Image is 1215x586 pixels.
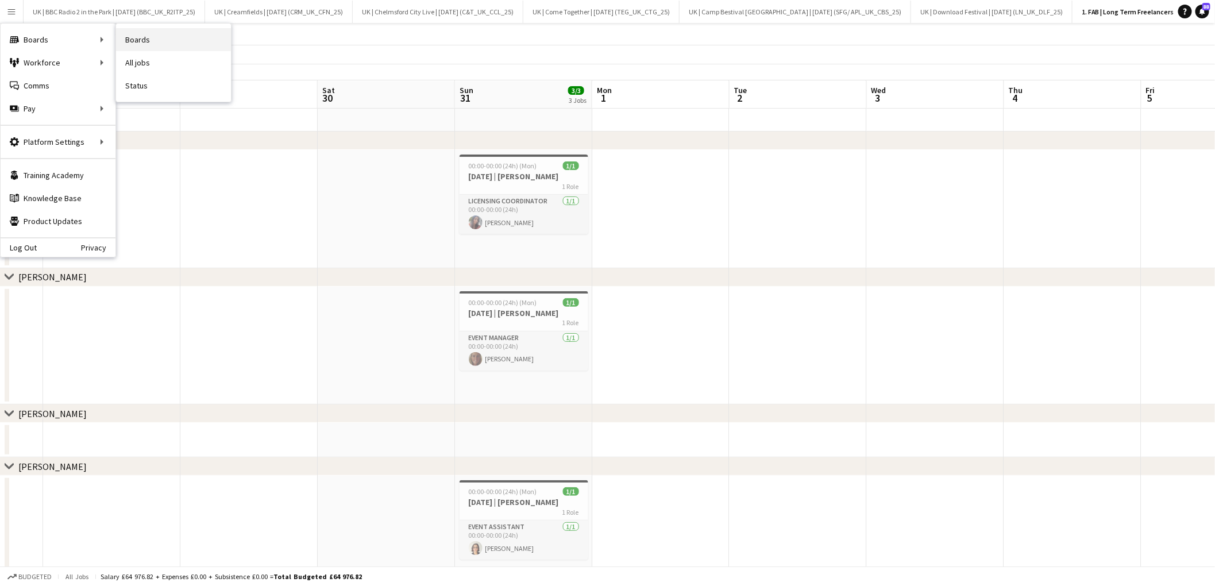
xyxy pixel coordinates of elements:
a: Status [116,74,231,97]
app-job-card: 00:00-00:00 (24h) (Mon)1/1[DATE] | [PERSON_NAME]1 RoleEvent Assistant1/100:00-00:00 (24h)[PERSON_... [460,480,588,560]
a: Boards [116,28,231,51]
app-card-role: Event Assistant1/100:00-00:00 (24h)[PERSON_NAME] [460,521,588,560]
span: Mon [597,85,612,95]
span: 4 [1007,91,1023,105]
span: 1/1 [563,487,579,496]
button: 1. FAB | Long Term Freelancers [1073,1,1184,23]
span: 2 [732,91,747,105]
app-card-role: Licensing Coordinator1/100:00-00:00 (24h)[PERSON_NAME] [460,195,588,234]
span: 1 Role [562,508,579,516]
button: UK | Creamfields | [DATE] (CRM_UK_CFN_25) [205,1,353,23]
span: Thu [1009,85,1023,95]
span: 00:00-00:00 (24h) (Mon) [469,487,537,496]
a: Product Updates [1,210,115,233]
h3: [DATE] | [PERSON_NAME] [460,171,588,182]
span: All jobs [63,572,91,581]
span: 1/1 [563,161,579,170]
button: Budgeted [6,570,53,583]
a: Privacy [81,243,115,252]
button: UK | Come Together | [DATE] (TEG_UK_CTG_25) [523,1,680,23]
span: 3 [870,91,886,105]
span: 3/3 [568,86,584,95]
button: UK | BBC Radio 2 in the Park | [DATE] (BBC_UK_R2ITP_25) [24,1,205,23]
a: Log Out [1,243,37,252]
a: 88 [1195,5,1209,18]
span: Budgeted [18,573,52,581]
span: 00:00-00:00 (24h) (Mon) [469,161,537,170]
div: 3 Jobs [569,96,587,105]
div: Salary £64 976.82 + Expenses £0.00 + Subsistence £0.00 = [101,572,362,581]
div: Boards [1,28,115,51]
span: 88 [1202,3,1210,10]
div: Platform Settings [1,130,115,153]
span: 1/1 [563,298,579,307]
div: Pay [1,97,115,120]
span: Sun [460,85,473,95]
a: Training Academy [1,164,115,187]
span: 1 [595,91,612,105]
a: All jobs [116,51,231,74]
div: [PERSON_NAME] [18,271,87,283]
span: 30 [321,91,335,105]
a: Knowledge Base [1,187,115,210]
span: 1 Role [562,182,579,191]
span: 00:00-00:00 (24h) (Mon) [469,298,537,307]
div: [PERSON_NAME] [18,408,87,419]
span: 5 [1144,91,1155,105]
span: Sat [322,85,335,95]
span: Wed [871,85,886,95]
button: UK | Chelmsford City Live | [DATE] (C&T_UK_CCL_25) [353,1,523,23]
a: Comms [1,74,115,97]
h3: [DATE] | [PERSON_NAME] [460,308,588,318]
app-card-role: Event Manager1/100:00-00:00 (24h)[PERSON_NAME] [460,331,588,371]
h3: [DATE] | [PERSON_NAME] [460,497,588,507]
span: Total Budgeted £64 976.82 [273,572,362,581]
span: 1 Role [562,318,579,327]
app-job-card: 00:00-00:00 (24h) (Mon)1/1[DATE] | [PERSON_NAME]1 RoleLicensing Coordinator1/100:00-00:00 (24h)[P... [460,155,588,234]
div: Workforce [1,51,115,74]
button: UK | Camp Bestival [GEOGRAPHIC_DATA] | [DATE] (SFG/ APL_UK_CBS_25) [680,1,911,23]
span: 31 [458,91,473,105]
span: Fri [1146,85,1155,95]
app-job-card: 00:00-00:00 (24h) (Mon)1/1[DATE] | [PERSON_NAME]1 RoleEvent Manager1/100:00-00:00 (24h)[PERSON_NAME] [460,291,588,371]
div: [PERSON_NAME] [18,461,87,472]
button: UK | Download Festival | [DATE] (LN_UK_DLF_25) [911,1,1073,23]
span: Tue [734,85,747,95]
